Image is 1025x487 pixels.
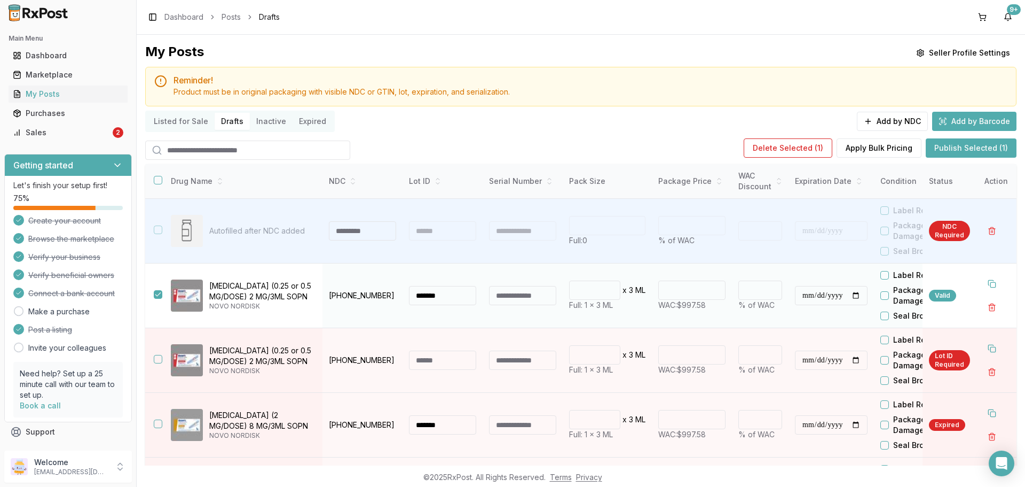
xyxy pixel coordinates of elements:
[28,306,90,317] a: Make a purchase
[893,464,947,475] label: Label Residue
[569,365,613,374] span: Full: 1 x 3 ML
[744,138,832,158] button: Delete Selected (1)
[893,220,954,242] label: Package Damaged
[622,285,627,296] p: x
[658,236,695,245] span: % of WAC
[113,127,123,138] div: 2
[569,300,613,310] span: Full: 1 x 3 ML
[629,285,633,296] p: 3
[932,112,1016,131] button: Add by Barcode
[174,87,1007,97] div: Product must be in original packaging with visible NDC or GTIN, lot, expiration, and serialization.
[28,270,114,281] span: Verify beneficial owners
[28,234,114,244] span: Browse the marketplace
[738,171,782,192] div: WAC Discount
[9,65,128,84] a: Marketplace
[171,176,314,187] div: Drug Name
[635,285,645,296] p: ML
[329,176,396,187] div: NDC
[28,215,101,226] span: Create your account
[209,431,314,440] p: NOVO NORDISK
[629,414,633,425] p: 3
[28,343,106,353] a: Invite your colleagues
[329,290,396,301] p: [PHONE_NUMBER]
[28,324,72,335] span: Post a listing
[9,84,128,104] a: My Posts
[9,104,128,123] a: Purchases
[893,350,954,371] label: Package Damaged
[13,69,123,80] div: Marketplace
[28,288,115,299] span: Connect a bank account
[857,112,928,131] button: Add by NDC
[171,280,203,312] img: Ozempic (0.25 or 0.5 MG/DOSE) 2 MG/3ML SOPN
[209,345,314,367] p: [MEDICAL_DATA] (0.25 or 0.5 MG/DOSE) 2 MG/3ML SOPN
[9,34,128,43] h2: Main Menu
[922,164,976,199] th: Status
[929,290,956,302] div: Valid
[893,335,947,345] label: Label Residue
[738,365,775,374] span: % of WAC
[147,113,215,130] button: Listed for Sale
[13,180,123,191] p: Let's finish your setup first!
[9,123,128,142] a: Sales2
[13,159,73,172] h3: Getting started
[893,399,947,410] label: Label Residue
[26,446,62,457] span: Feedback
[622,350,627,360] p: x
[329,420,396,430] p: [PHONE_NUMBER]
[929,350,970,370] div: Lot ID Required
[999,9,1016,26] button: 9+
[13,108,123,119] div: Purchases
[635,414,645,425] p: ML
[209,410,314,431] p: [MEDICAL_DATA] (2 MG/DOSE) 8 MG/3ML SOPN
[795,176,868,187] div: Expiration Date
[4,47,132,64] button: Dashboard
[893,246,938,257] label: Seal Broken
[893,375,938,386] label: Seal Broken
[164,12,203,22] a: Dashboard
[209,367,314,375] p: NOVO NORDISK
[171,215,203,247] img: Drug Image
[738,430,775,439] span: % of WAC
[20,401,61,410] a: Book a call
[293,113,333,130] button: Expired
[569,236,587,245] span: Full: 0
[4,442,132,461] button: Feedback
[171,409,203,441] img: Ozempic (2 MG/DOSE) 8 MG/3ML SOPN
[4,105,132,122] button: Purchases
[4,4,73,21] img: RxPost Logo
[489,176,556,187] div: Serial Number
[622,414,627,425] p: x
[4,66,132,83] button: Marketplace
[893,205,947,216] label: Label Residue
[738,300,775,310] span: % of WAC
[893,270,947,281] label: Label Residue
[13,193,29,204] span: 75 %
[329,355,396,366] p: [PHONE_NUMBER]
[893,311,938,321] label: Seal Broken
[576,473,602,482] a: Privacy
[4,422,132,442] button: Support
[215,113,250,130] button: Drafts
[13,89,123,99] div: My Posts
[658,430,706,439] span: WAC: $997.58
[34,457,108,468] p: Welcome
[171,344,203,376] img: Ozempic (0.25 or 0.5 MG/DOSE) 2 MG/3ML SOPN
[259,12,280,22] span: Drafts
[982,339,1002,358] button: Duplicate
[976,164,1016,199] th: Action
[658,365,706,374] span: WAC: $997.58
[174,76,1007,84] h5: Reminder!
[635,350,645,360] p: ML
[209,281,314,302] p: [MEDICAL_DATA] (0.25 or 0.5 MG/DOSE) 2 MG/3ML SOPN
[929,221,970,241] div: NDC Required
[910,43,1016,63] button: Seller Profile Settings
[1007,4,1021,15] div: 9+
[926,138,1016,158] button: Publish Selected (1)
[250,113,293,130] button: Inactive
[209,302,314,311] p: NOVO NORDISK
[222,12,241,22] a: Posts
[982,362,1002,382] button: Delete
[982,298,1002,317] button: Delete
[563,164,652,199] th: Pack Size
[893,414,954,436] label: Package Damaged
